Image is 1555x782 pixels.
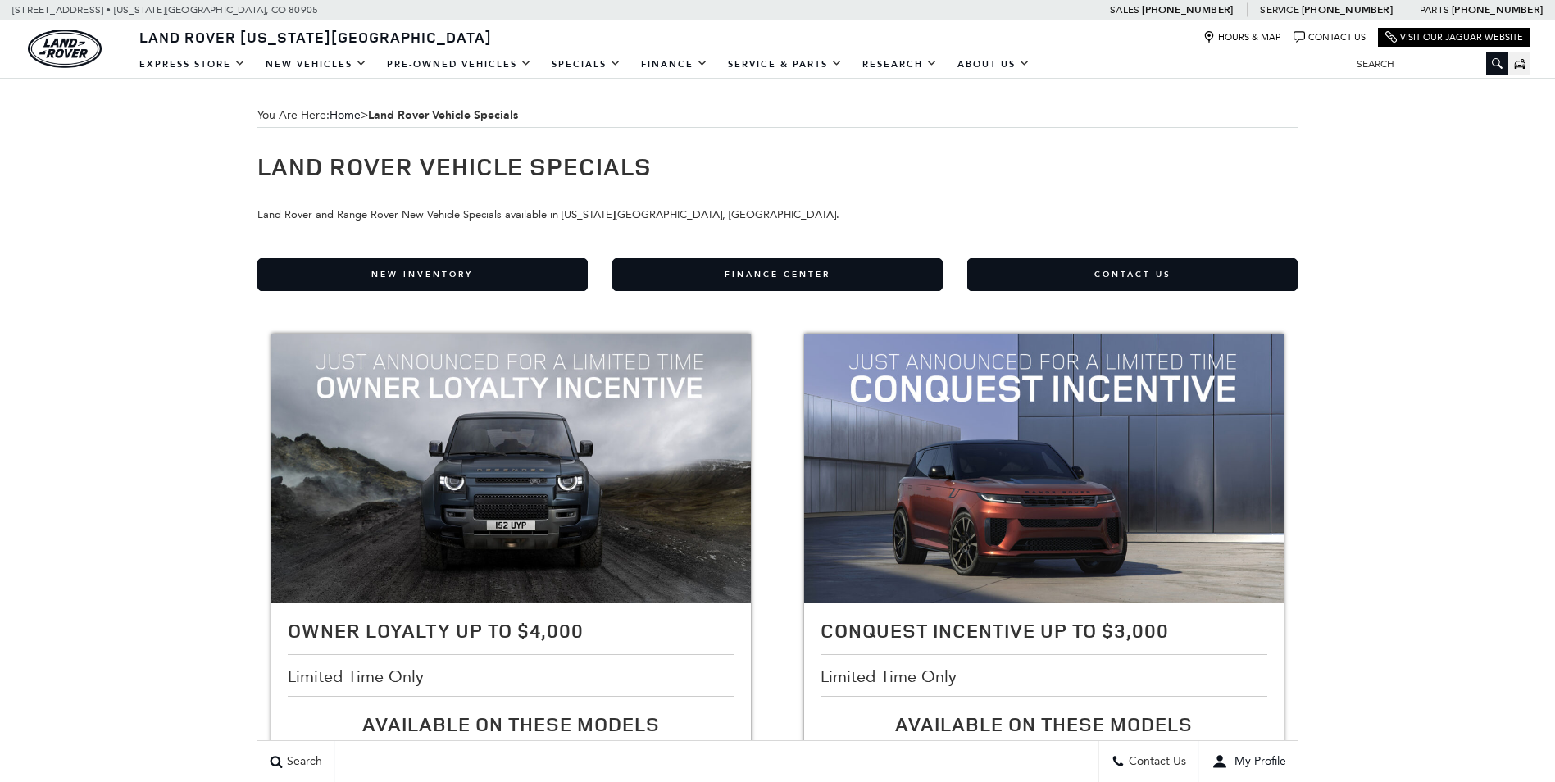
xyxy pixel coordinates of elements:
a: Specials [542,50,631,79]
a: Contact Us [1294,31,1366,43]
a: Finance [631,50,718,79]
a: Land Rover [US_STATE][GEOGRAPHIC_DATA] [130,27,502,47]
a: New Inventory [257,258,588,291]
sup: 1 [592,739,597,752]
span: My Profile [1228,755,1286,769]
span: Service [1260,4,1298,16]
a: [PHONE_NUMBER] [1142,3,1233,16]
input: Search [1344,54,1508,74]
span: Land Rover [US_STATE][GEOGRAPHIC_DATA] [139,27,492,47]
strong: Land Rover Vehicle Specials [368,107,518,123]
a: New Vehicles [256,50,377,79]
a: land-rover [28,30,102,68]
a: [PHONE_NUMBER] [1302,3,1393,16]
span: Parts [1420,4,1449,16]
button: user-profile-menu [1199,741,1298,782]
a: Hours & Map [1203,31,1281,43]
a: [PHONE_NUMBER] [1452,3,1543,16]
span: Available On These Models [895,711,1193,737]
a: EXPRESS STORE [130,50,256,79]
a: Pre-Owned Vehicles [377,50,542,79]
h1: Land Rover Vehicle Specials [257,152,1298,180]
span: Limited Time Only [288,667,428,685]
sup: 1 [1107,739,1112,752]
span: You Are Here: [257,103,1298,128]
span: Sales [1110,4,1139,16]
span: Search [283,755,322,769]
img: Land Rover [28,30,102,68]
p: Land Rover and Range Rover New Vehicle Specials available in [US_STATE][GEOGRAPHIC_DATA], [GEOGRA... [257,188,1298,224]
a: Service & Parts [718,50,853,79]
div: Breadcrumbs [257,103,1298,128]
h2: Conquest Incentive Up To $3,000 [821,620,1267,641]
span: Limited Time Only [821,667,961,685]
a: About Us [948,50,1040,79]
span: Available On These Models [362,711,660,737]
a: Visit Our Jaguar Website [1385,31,1523,43]
a: Contact Us [967,258,1298,291]
span: > [330,108,518,122]
a: Research [853,50,948,79]
span: Contact Us [1125,755,1186,769]
nav: Main Navigation [130,50,1040,79]
a: Finance Center [612,258,943,291]
a: [STREET_ADDRESS] • [US_STATE][GEOGRAPHIC_DATA], CO 80905 [12,4,318,16]
a: Home [330,108,361,122]
img: Conquest Incentive Up To $3,000 [804,334,1284,603]
img: Owner Loyalty Up To $4,000 [271,334,751,603]
h2: Owner Loyalty Up To $4,000 [288,620,734,641]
